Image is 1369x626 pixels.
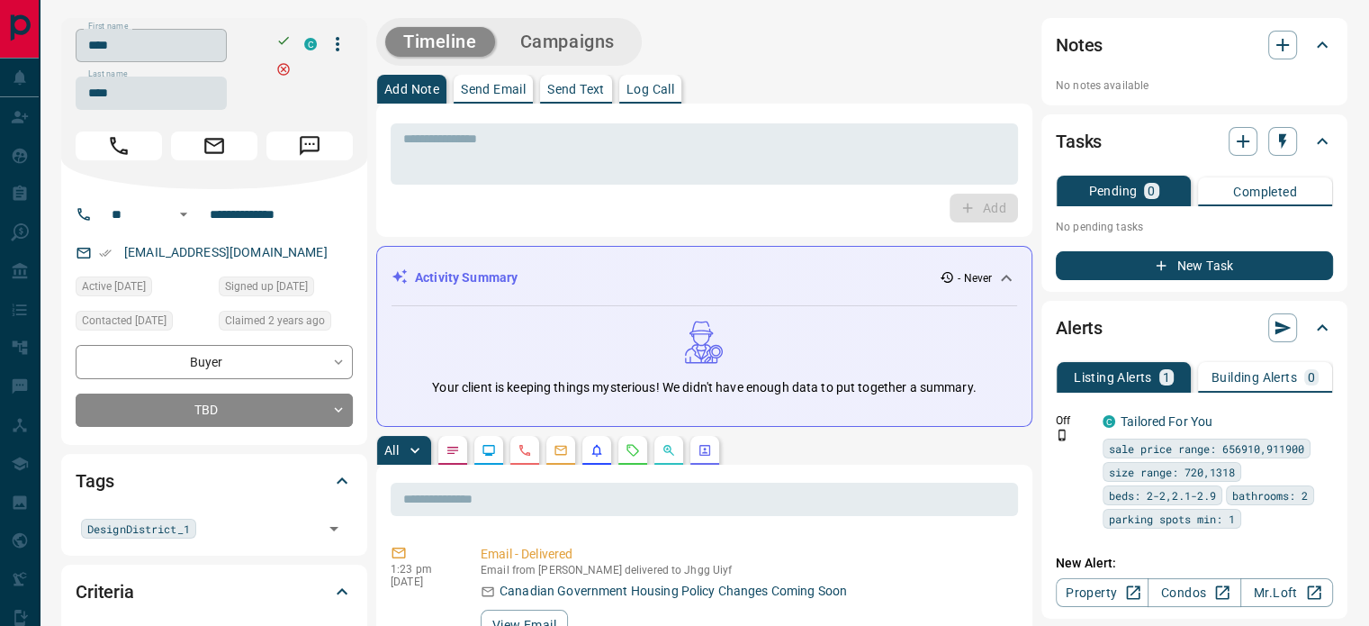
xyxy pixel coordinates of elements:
span: Contacted [DATE] [82,312,167,330]
svg: Listing Alerts [590,443,604,458]
h2: Alerts [1056,313,1103,342]
div: TBD [76,394,353,427]
p: 0 [1148,185,1155,197]
svg: Lead Browsing Activity [482,443,496,458]
p: Send Text [547,83,605,95]
span: Call [76,132,162,160]
span: Email [171,132,257,160]
h2: Notes [1056,31,1103,59]
p: New Alert: [1056,554,1333,573]
span: Signed up [DATE] [225,277,308,295]
a: Property [1056,578,1148,607]
h2: Criteria [76,577,134,606]
p: Activity Summary [415,268,518,287]
label: Last name [88,68,128,80]
p: Completed [1233,186,1297,198]
div: Alerts [1056,306,1333,349]
button: Open [321,516,347,541]
p: Off [1056,413,1092,429]
p: Email - Delivered [481,545,1011,564]
svg: Emails [554,443,568,458]
svg: Notes [446,443,460,458]
p: No pending tasks [1056,213,1333,240]
p: Building Alerts [1211,371,1297,384]
svg: Email Verified [99,247,112,259]
svg: Opportunities [662,443,676,458]
span: parking spots min: 1 [1109,510,1235,528]
p: Your client is keeping things mysterious! We didn't have enough data to put together a summary. [432,378,976,397]
div: Mon Dec 05 2022 [76,311,210,336]
h2: Tasks [1056,127,1102,156]
button: Timeline [385,27,495,57]
p: [DATE] [391,576,454,588]
p: 1 [1163,371,1170,384]
span: Claimed 2 years ago [225,312,325,330]
div: Criteria [76,570,353,613]
span: Active [DATE] [82,277,146,295]
div: condos.ca [304,38,317,50]
svg: Requests [626,443,640,458]
div: Sun Dec 04 2022 [219,277,353,302]
a: [EMAIL_ADDRESS][DOMAIN_NAME] [124,245,328,259]
div: Tags [76,459,353,503]
p: Log Call [626,83,674,95]
div: condos.ca [1103,415,1115,428]
p: - Never [958,270,992,286]
span: DesignDistrict_1 [87,520,190,538]
div: Tasks [1056,120,1333,163]
p: Email from [PERSON_NAME] delivered to Jhgg Uiyf [481,564,1011,576]
span: Message [266,132,353,160]
span: bathrooms: 2 [1232,486,1308,504]
span: beds: 2-2,2.1-2.9 [1109,486,1216,504]
p: Pending [1088,185,1137,197]
p: 1:23 pm [391,563,454,576]
a: Mr.Loft [1240,578,1333,607]
svg: Agent Actions [698,443,712,458]
a: Condos [1148,578,1240,607]
button: Campaigns [502,27,633,57]
p: 0 [1308,371,1315,384]
button: New Task [1056,251,1333,280]
div: Activity Summary- Never [392,261,1017,295]
div: Sun Dec 04 2022 [76,277,210,302]
span: sale price range: 656910,911900 [1109,440,1304,458]
span: size range: 720,1318 [1109,463,1235,481]
label: First name [88,21,128,32]
p: Send Email [461,83,526,95]
svg: Calls [518,443,532,458]
p: Listing Alerts [1074,371,1152,384]
p: Canadian Government Housing Policy Changes Coming Soon [500,582,847,601]
h2: Tags [76,467,113,495]
svg: Push Notification Only [1056,429,1068,441]
div: Mon Dec 05 2022 [219,311,353,336]
div: Notes [1056,23,1333,67]
p: Add Note [384,83,439,95]
p: All [384,444,399,457]
p: No notes available [1056,77,1333,94]
a: Tailored For You [1121,414,1212,429]
div: Buyer [76,345,353,378]
button: Open [173,204,194,225]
